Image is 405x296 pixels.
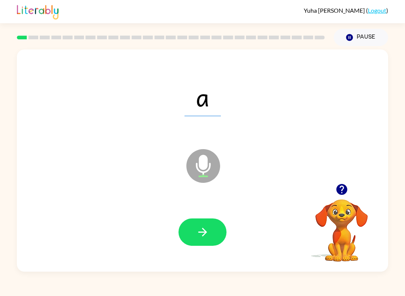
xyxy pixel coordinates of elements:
div: ( ) [304,7,388,14]
button: Pause [334,29,388,46]
span: a [184,77,221,116]
a: Logout [368,7,386,14]
video: Your browser must support playing .mp4 files to use Literably. Please try using another browser. [304,188,379,263]
img: Literably [17,3,58,19]
span: Yuha [PERSON_NAME] [304,7,366,14]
